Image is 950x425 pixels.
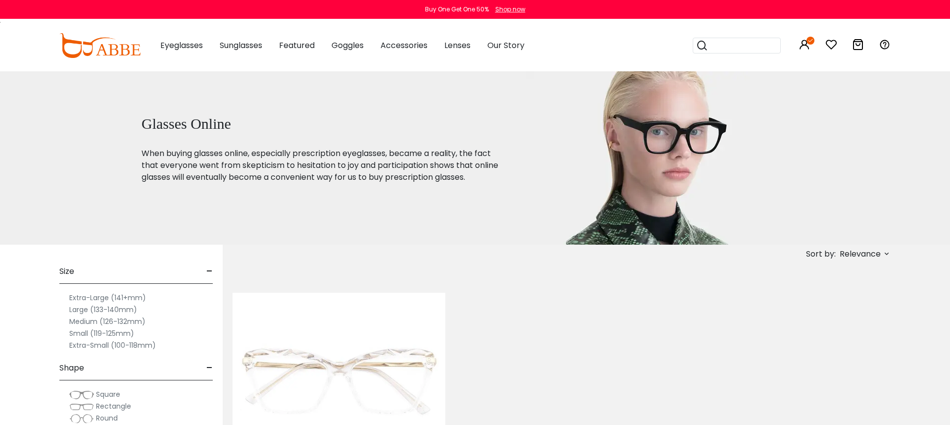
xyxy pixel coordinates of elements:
a: Shop now [490,5,525,13]
img: Rectangle.png [69,402,94,412]
label: Extra-Large (141+mm) [69,292,146,304]
label: Small (119-125mm) [69,327,134,339]
label: Large (133-140mm) [69,304,137,316]
img: glasses online [526,71,778,245]
span: Featured [279,40,315,51]
img: abbeglasses.com [59,33,141,58]
p: When buying glasses online, especially prescription eyeglasses, became a reality, the fact that e... [142,148,502,183]
span: Shape [59,356,84,380]
span: - [206,260,213,283]
img: Round.png [69,414,94,424]
span: Rectangle [96,401,131,411]
span: Size [59,260,74,283]
label: Medium (126-132mm) [69,316,145,327]
span: Sunglasses [220,40,262,51]
label: Extra-Small (100-118mm) [69,339,156,351]
span: Round [96,413,118,423]
span: Accessories [380,40,427,51]
span: Eyeglasses [160,40,203,51]
div: Shop now [495,5,525,14]
span: Our Story [487,40,524,51]
span: Relevance [840,245,881,263]
span: Sort by: [806,248,836,260]
div: Buy One Get One 50% [425,5,489,14]
span: Goggles [332,40,364,51]
h1: Glasses Online [142,115,502,133]
span: Lenses [444,40,471,51]
span: - [206,356,213,380]
img: Square.png [69,390,94,400]
span: Square [96,389,120,399]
